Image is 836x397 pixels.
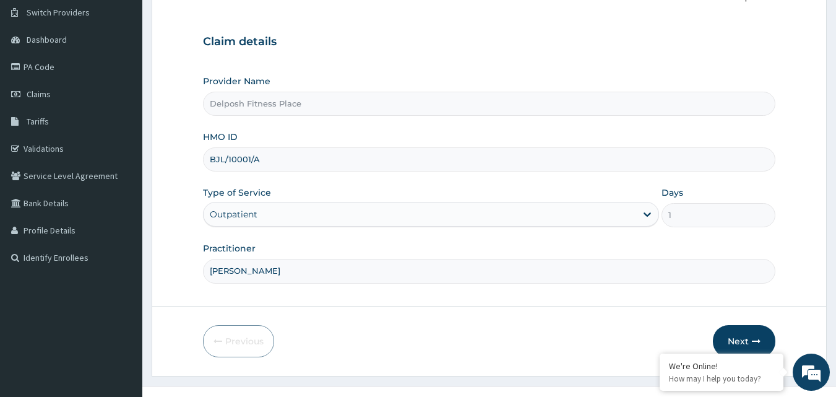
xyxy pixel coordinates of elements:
h3: Claim details [203,35,776,49]
span: Dashboard [27,34,67,45]
span: Claims [27,89,51,100]
textarea: Type your message and hit 'Enter' [6,265,236,308]
div: Chat with us now [64,69,208,85]
label: Type of Service [203,186,271,199]
input: Enter Name [203,259,776,283]
img: d_794563401_company_1708531726252_794563401 [23,62,50,93]
span: Switch Providers [27,7,90,18]
div: We're Online! [669,360,774,372]
label: Provider Name [203,75,270,87]
label: Practitioner [203,242,256,255]
span: Tariffs [27,116,49,127]
label: Days [661,186,683,199]
label: HMO ID [203,131,238,143]
button: Previous [203,325,274,357]
input: Enter HMO ID [203,147,776,172]
span: We're online! [72,120,171,245]
button: Next [713,325,775,357]
div: Minimize live chat window [203,6,233,36]
p: How may I help you today? [669,373,774,384]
